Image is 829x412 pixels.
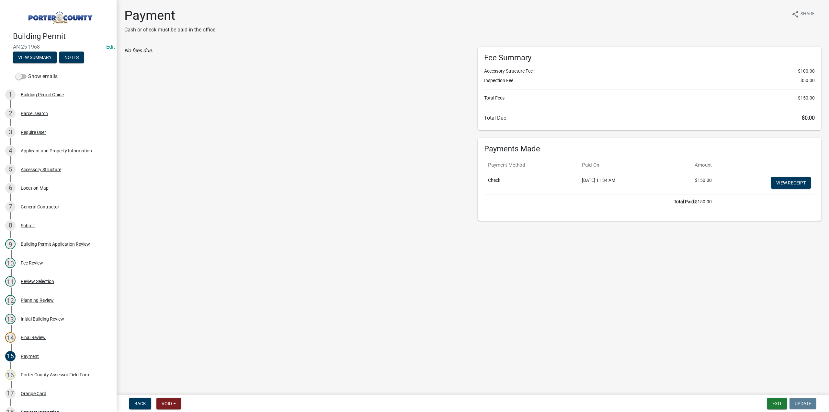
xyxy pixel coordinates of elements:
[134,401,146,406] span: Back
[5,220,16,231] div: 8
[13,7,106,25] img: Porter County, Indiana
[484,77,815,84] li: Inspection Fee
[5,295,16,305] div: 12
[124,47,153,53] i: No fees due.
[802,115,815,121] span: $0.00
[786,8,820,20] button: shareShare
[484,194,716,209] td: $150.00
[5,127,16,137] div: 3
[21,223,35,228] div: Submit
[5,239,16,249] div: 9
[578,158,664,173] th: Paid On
[106,44,115,50] wm-modal-confirm: Edit Application Number
[129,398,151,409] button: Back
[767,398,787,409] button: Exit
[162,401,172,406] span: Void
[791,10,799,18] i: share
[21,372,90,377] div: Porter County Assessor Field Form
[5,351,16,361] div: 15
[16,73,58,80] label: Show emails
[5,276,16,287] div: 11
[664,158,715,173] th: Amount
[795,401,811,406] span: Update
[59,52,84,63] button: Notes
[578,173,664,194] td: [DATE] 11:34 AM
[21,354,39,359] div: Payment
[21,111,48,116] div: Parcel search
[5,108,16,119] div: 2
[5,388,16,399] div: 17
[21,167,61,172] div: Accessory Structure
[5,332,16,343] div: 14
[789,398,816,409] button: Update
[664,173,715,194] td: $150.00
[484,173,578,194] td: Check
[21,148,92,153] div: Applicant and Property Information
[798,68,815,75] span: $100.00
[13,52,57,63] button: View Summary
[156,398,181,409] button: Void
[484,95,815,101] li: Total Fees
[13,32,111,41] h4: Building Permit
[21,317,64,321] div: Initial Building Review
[13,55,57,60] wm-modal-confirm: Summary
[5,258,16,268] div: 10
[21,242,90,246] div: Building Permit Application Review
[21,130,46,135] div: Require User
[801,10,815,18] span: Share
[5,314,16,324] div: 13
[106,44,115,50] a: Edit
[5,164,16,175] div: 5
[5,89,16,100] div: 1
[5,202,16,212] div: 7
[21,261,43,265] div: Fee Review
[59,55,84,60] wm-modal-confirm: Notes
[5,183,16,193] div: 6
[5,370,16,380] div: 16
[484,68,815,75] li: Accessory Structure Fee
[674,199,695,204] b: Total Paid:
[484,115,815,121] h6: Total Due
[771,177,811,189] a: View receipt
[124,26,217,34] p: Cash or check must be paid in the office.
[5,146,16,156] div: 4
[21,391,46,396] div: Orange Card
[484,158,578,173] th: Payment Method
[21,298,54,302] div: Planning Review
[13,44,104,50] span: AN-25-1968
[798,95,815,101] span: $150.00
[124,8,217,23] h1: Payment
[484,53,815,63] h6: Fee Summary
[801,77,815,84] span: $50.00
[21,92,64,97] div: Building Permit Guide
[21,279,54,284] div: Review Selection
[484,144,815,154] h6: Payments Made
[21,186,49,190] div: Location Map
[21,205,59,209] div: General Contractor
[21,335,46,340] div: Final Review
